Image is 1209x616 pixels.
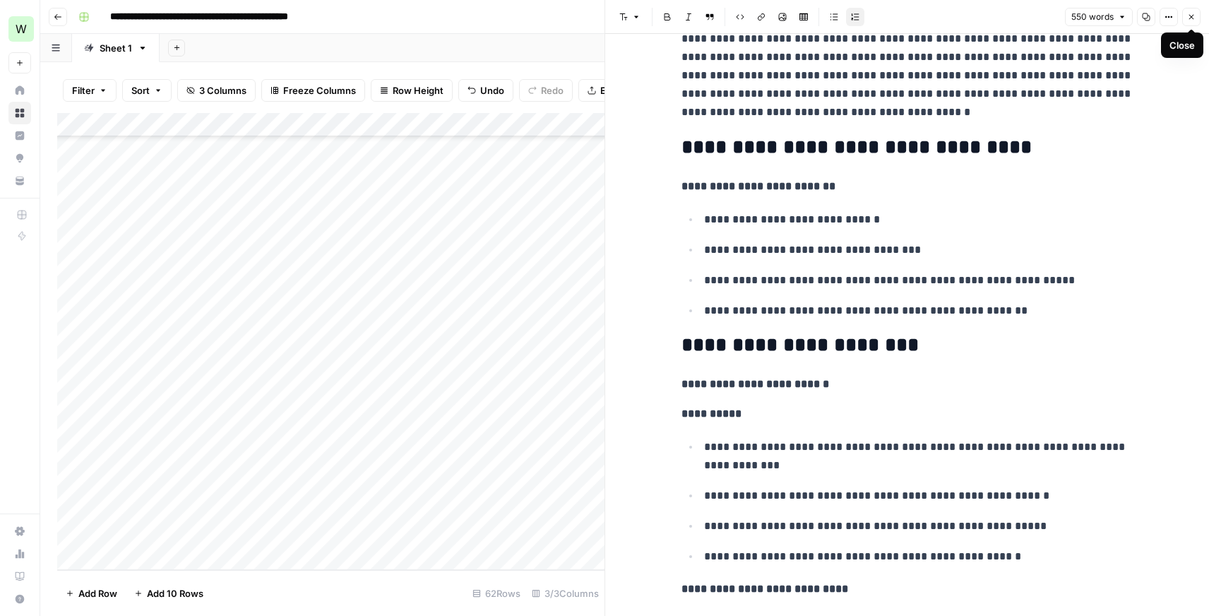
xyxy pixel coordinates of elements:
button: 550 words [1065,8,1133,26]
button: Add 10 Rows [126,582,212,605]
span: Filter [72,83,95,97]
a: Usage [8,543,31,565]
span: Undo [480,83,504,97]
span: Redo [541,83,564,97]
button: Filter [63,79,117,102]
a: Your Data [8,170,31,192]
span: Sort [131,83,150,97]
div: Close [1169,38,1195,52]
button: Sort [122,79,172,102]
span: Freeze Columns [283,83,356,97]
span: W [16,20,27,37]
button: Row Height [371,79,453,102]
a: Learning Hub [8,565,31,588]
button: Undo [458,79,513,102]
span: Add 10 Rows [147,586,203,600]
span: 3 Columns [199,83,246,97]
div: 62 Rows [467,582,526,605]
a: Settings [8,520,31,543]
div: Sheet 1 [100,41,132,55]
a: Browse [8,102,31,124]
button: Help + Support [8,588,31,610]
div: 3/3 Columns [526,582,604,605]
a: Insights [8,124,31,147]
span: Row Height [393,83,443,97]
a: Home [8,79,31,102]
a: Opportunities [8,147,31,170]
button: Workspace: Workspace1 [8,11,31,47]
button: Add Row [57,582,126,605]
button: Export CSV [578,79,660,102]
span: 550 words [1071,11,1114,23]
button: Redo [519,79,573,102]
button: Freeze Columns [261,79,365,102]
button: 3 Columns [177,79,256,102]
a: Sheet 1 [72,34,160,62]
span: Add Row [78,586,117,600]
